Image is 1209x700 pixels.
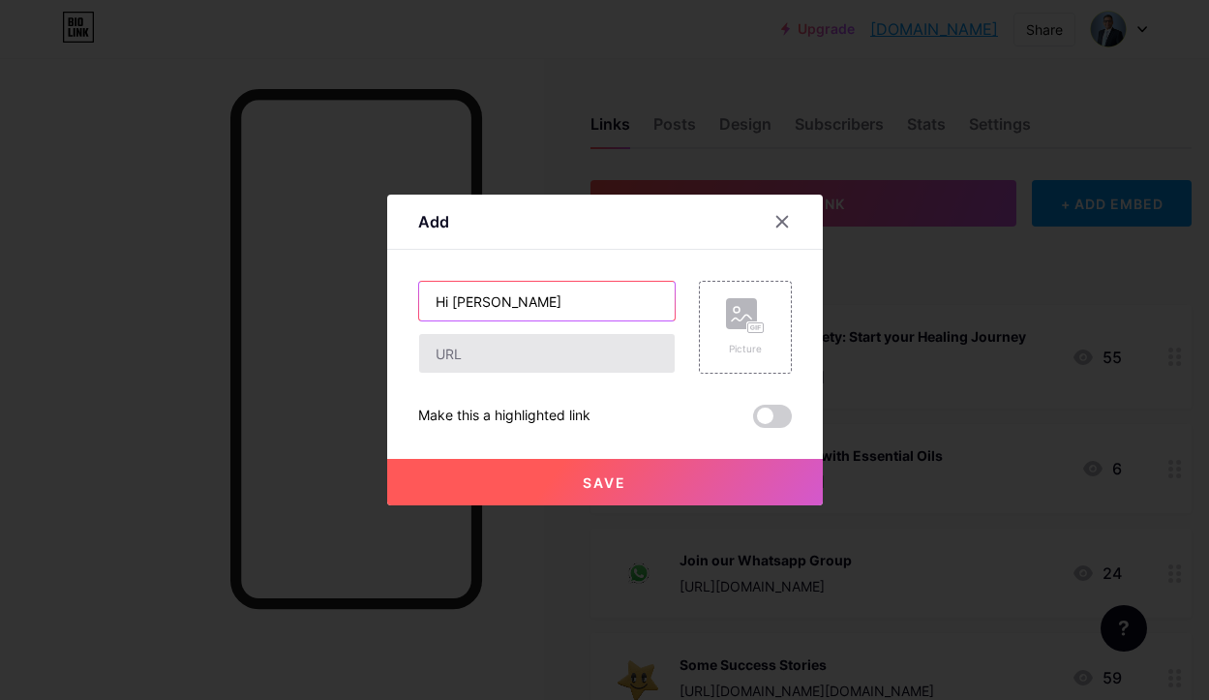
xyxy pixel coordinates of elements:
[419,282,675,320] input: Title
[418,210,449,233] div: Add
[583,474,626,491] span: Save
[418,405,590,428] div: Make this a highlighted link
[419,334,675,373] input: URL
[387,459,823,505] button: Save
[726,342,765,356] div: Picture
